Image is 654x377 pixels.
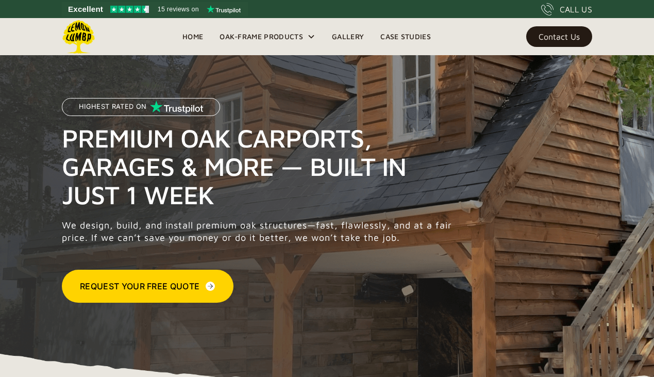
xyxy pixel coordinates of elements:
a: Request Your Free Quote [62,270,233,303]
a: See Lemon Lumba reviews on Trustpilot [62,2,248,17]
span: Excellent [68,3,103,15]
p: We design, build, and install premium oak structures—fast, flawlessly, and at a fair price. If we... [62,219,458,244]
div: Request Your Free Quote [80,280,199,292]
a: Gallery [324,29,372,44]
img: Trustpilot logo [207,5,241,13]
p: Highest Rated on [79,103,146,110]
div: CALL US [560,3,592,15]
a: Contact Us [526,26,592,47]
a: Home [174,29,211,44]
a: Highest Rated on [62,98,220,124]
div: Contact Us [539,33,580,40]
a: CALL US [541,3,592,15]
img: Trustpilot 4.5 stars [110,6,149,13]
div: Oak-Frame Products [220,30,303,43]
a: Case Studies [372,29,439,44]
h1: Premium Oak Carports, Garages & More — Built in Just 1 Week [62,124,458,209]
div: Oak-Frame Products [211,18,324,55]
span: 15 reviews on [158,3,199,15]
